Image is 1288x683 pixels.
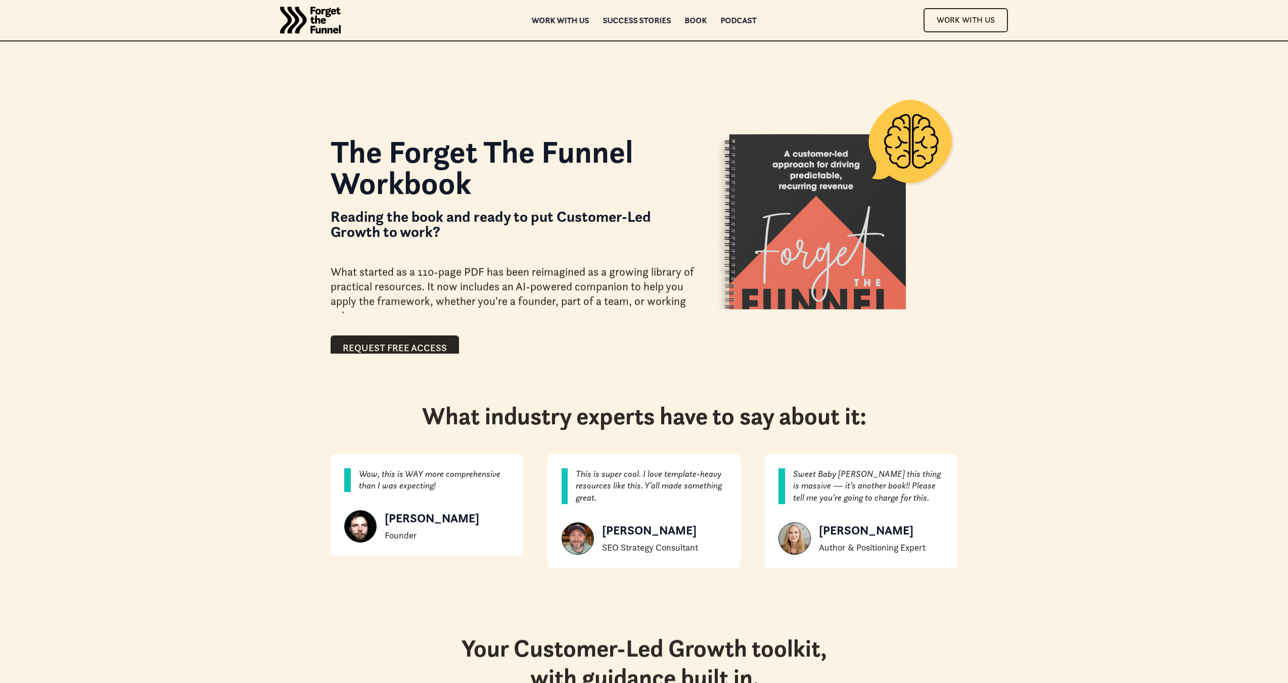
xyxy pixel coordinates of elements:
a: Podcast [721,17,757,24]
div: Founder [385,529,479,542]
h2: What industry experts have to say about it: [422,402,866,431]
em: Sweet Baby [PERSON_NAME] this thing is massive — it’s another book!! Please tell me you’re going ... [793,468,941,504]
div: SEO Strategy Consultant [602,542,698,554]
div: [PERSON_NAME] [385,510,479,527]
a: Success Stories [603,17,671,24]
div: What started as a 110-page PDF has been reimagined as a growing library of practical resources. I... [331,265,695,324]
strong: Reading the book and ready to put Customer-Led Growth to work? [331,207,651,241]
a: Book [685,17,707,24]
em: Wow, this is WAY more comprehensive than I was expecting! [359,468,500,492]
a: Work with us [532,17,589,24]
h1: The Forget The Funnel Workbook [331,136,695,199]
div: [PERSON_NAME] [819,522,926,540]
a: Work With Us [924,8,1008,32]
div: Author & Positioning Expert [819,542,926,554]
em: This is super cool. I love template-heavy resources like this. Y’all made something great. [576,468,722,504]
div: [PERSON_NAME] [602,522,698,540]
a: Request Free Access [331,335,459,361]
